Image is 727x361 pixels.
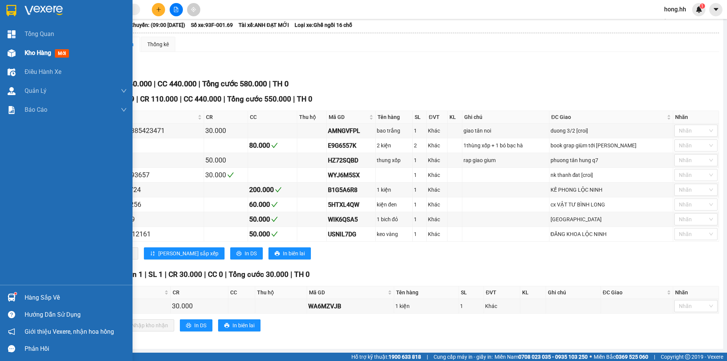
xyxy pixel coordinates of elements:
span: SL 1 [148,270,163,279]
span: | [290,270,292,279]
th: KL [448,111,462,123]
div: 0962989726 [73,155,203,166]
div: WA6MZVJB [308,302,393,311]
span: nhi đồng 2 [100,35,153,48]
span: file-add [173,7,179,12]
span: | [269,79,271,88]
span: [PERSON_NAME] sắp xếp [158,249,218,258]
td: E9G6557K [327,138,376,153]
span: check [271,201,278,208]
div: Nhãn [675,113,717,121]
div: 50.000 [6,53,84,62]
div: 50.000 [249,214,296,225]
button: printerIn DS [180,319,212,331]
img: logo-vxr [6,5,16,16]
div: Khác [428,156,446,164]
div: 1 [414,127,426,135]
div: 1 kiện [395,302,457,310]
span: | [427,353,428,361]
span: down [121,107,127,113]
div: Khác [428,230,446,238]
span: Quản Lý [25,86,47,95]
span: In DS [194,321,206,330]
strong: 0369 525 060 [616,354,648,360]
span: Loại xe: Ghế ngồi 16 chỗ [295,21,352,29]
img: warehouse-icon [8,87,16,95]
div: cx VẬT TƯ BÌNH LONG [551,200,672,209]
div: Hướng dẫn sử dụng [25,309,127,320]
sup: 1 [14,292,17,295]
div: 30.000 [205,125,246,136]
div: Khác [428,186,446,194]
span: Kho hàng [25,49,51,56]
span: CC 0 [208,270,223,279]
div: WIK6QSA5 [328,215,374,224]
td: 5HTXL4QW [327,197,376,212]
span: 1 [701,3,704,9]
div: phuong tân hung q7 [551,156,672,164]
div: [GEOGRAPHIC_DATA] [551,215,672,223]
div: 80.000 [249,140,296,151]
span: Mã GD [309,288,386,297]
div: 1 kiện [377,186,411,194]
div: nk thanh đat [croi] [551,171,672,179]
span: printer [236,251,242,257]
th: SL [413,111,427,123]
span: | [198,79,200,88]
span: Đơn 1 [123,270,143,279]
div: 1 [414,156,426,164]
img: warehouse-icon [8,49,16,57]
div: 1 [414,200,426,209]
div: 1 bich đỏ [377,215,411,223]
span: | [180,95,182,103]
span: TH 0 [273,79,289,88]
div: 1 [460,302,482,310]
div: 1 [414,186,426,194]
div: 200.000 [249,184,296,195]
span: caret-down [713,6,719,13]
div: 0359179592 [89,25,165,35]
span: | [165,270,167,279]
div: 60.000 [249,199,296,210]
span: CC 440.000 [158,79,197,88]
th: CR [171,286,228,299]
div: keo vàng [377,230,411,238]
th: Tên hàng [394,286,459,299]
span: | [136,95,138,103]
div: book grap giùm tới [PERSON_NAME] [551,141,672,150]
div: USNIL7DG [328,230,374,239]
span: In biên lai [232,321,254,330]
span: Chuyến: (09:00 [DATE]) [130,21,185,29]
div: rap giao gium [463,156,548,164]
strong: 0708 023 035 - 0935 103 250 [518,354,588,360]
div: B1G5A6R8 [328,185,374,195]
span: printer [224,323,229,329]
span: Tổng cước 550.000 [227,95,291,103]
div: Kế Phong 0913177724 [73,184,203,195]
button: printerIn biên lai [218,319,261,331]
span: mới [55,49,69,58]
span: Hỗ trợ kỹ thuật: [351,353,421,361]
div: Nhãn [675,288,717,297]
img: solution-icon [8,106,16,114]
button: file-add [170,3,183,16]
span: Cung cấp máy in - giấy in: [434,353,493,361]
div: 1thùng xốp + 1 bó bạc hà [463,141,548,150]
th: Ghi chú [462,111,549,123]
span: notification [8,328,15,335]
span: printer [186,323,191,329]
div: Phản hồi [25,343,127,355]
span: DĐ: [89,39,100,47]
button: downloadNhập kho nhận [117,319,174,331]
div: bao trắng [377,127,411,135]
td: AMNGVFPL [327,123,376,138]
span: check [271,216,278,223]
th: ĐVT [484,286,520,299]
th: SL [459,286,484,299]
span: message [8,345,15,352]
span: | [154,79,156,88]
th: Thu hộ [297,111,327,123]
span: | [145,270,147,279]
span: Giới thiệu Vexere, nhận hoa hồng [25,327,114,336]
span: check [271,231,278,238]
